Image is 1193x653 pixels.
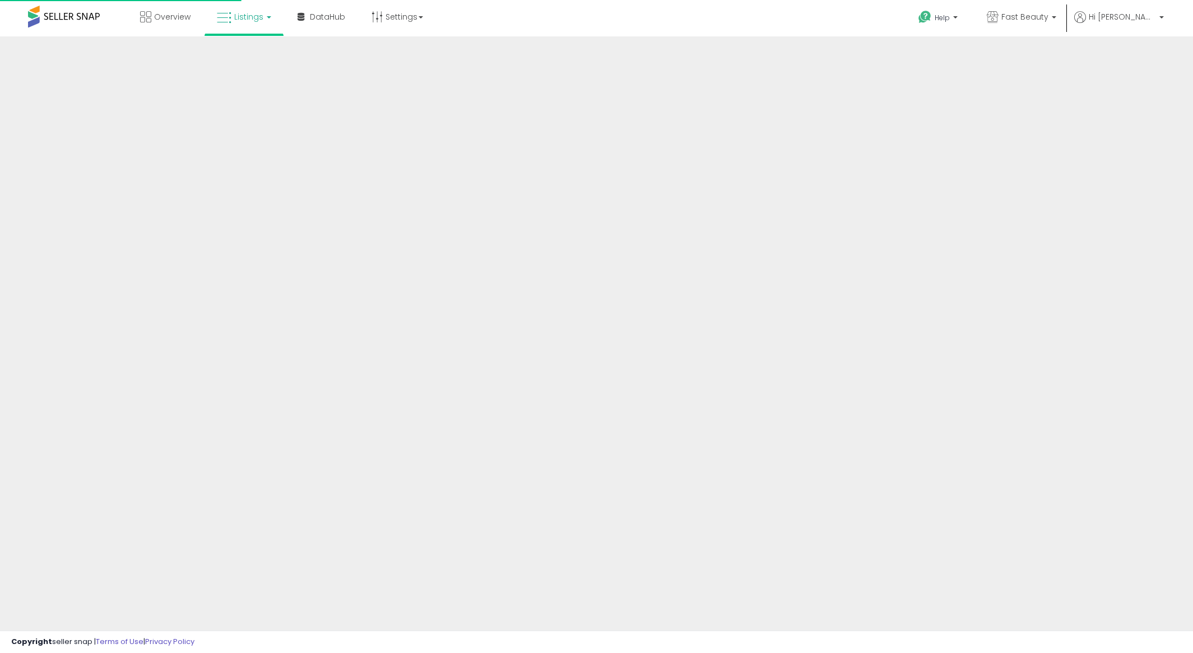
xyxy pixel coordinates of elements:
[935,13,950,22] span: Help
[918,10,932,24] i: Get Help
[154,11,191,22] span: Overview
[1001,11,1048,22] span: Fast Beauty
[310,11,345,22] span: DataHub
[1074,11,1164,36] a: Hi [PERSON_NAME]
[909,2,969,36] a: Help
[1089,11,1156,22] span: Hi [PERSON_NAME]
[234,11,263,22] span: Listings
